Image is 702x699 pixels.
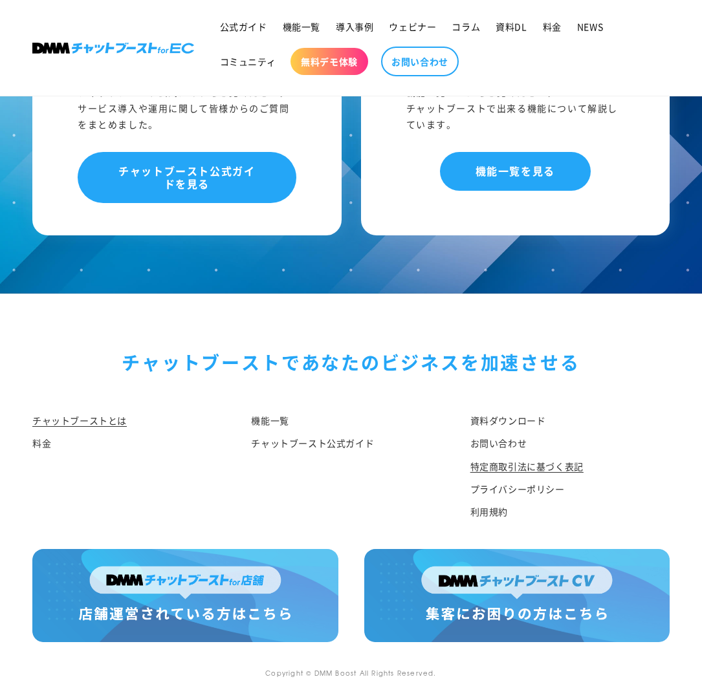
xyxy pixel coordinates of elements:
a: ウェビナー [381,13,444,40]
span: お問い合わせ [391,56,448,67]
img: 集客にお困りの方はこちら [364,549,670,641]
span: NEWS [577,21,603,32]
a: 利用規約 [470,500,508,523]
div: 機能一覧ページをご覧ください。 チャットブーストで出来る機能について解説しています。 [406,84,625,133]
a: お問い合わせ [381,47,459,76]
small: Copyright © DMM Boost All Rights Reserved. [265,668,436,678]
a: 資料DL [488,13,534,40]
a: 公式ガイド [212,13,275,40]
a: コミュニティ [212,48,285,75]
a: 機能一覧 [251,413,289,432]
div: チャットブーストで あなたのビジネスを加速させる [32,346,670,378]
img: 株式会社DMM Boost [32,43,194,54]
a: チャットブーストとは [32,413,127,432]
a: 料金 [32,432,51,455]
a: チャットブースト公式ガイドを見る [78,152,296,202]
span: 資料DL [496,21,527,32]
span: 公式ガイド [220,21,267,32]
span: 機能一覧 [283,21,320,32]
a: プライバシーポリシー [470,478,565,500]
span: 無料デモ体験 [301,56,358,67]
span: ウェビナー [389,21,436,32]
a: NEWS [569,13,611,40]
div: チャットブースト公式ガイドをご覧ください。 サービス導入や運用に関して皆様からのご質問をまとめました。 [78,84,296,133]
a: お問い合わせ [470,432,527,455]
a: 料金 [535,13,569,40]
span: コラム [452,21,480,32]
span: コミュニティ [220,56,277,67]
span: 導入事例 [336,21,373,32]
img: 店舗運営されている方はこちら [32,549,338,641]
a: 資料ダウンロード [470,413,546,432]
a: 導入事例 [328,13,381,40]
a: コラム [444,13,488,40]
a: 特定商取引法に基づく表記 [470,455,584,478]
a: 機能一覧を見る [440,152,591,190]
a: チャットブースト公式ガイド [251,432,374,455]
a: 機能一覧 [275,13,328,40]
a: 無料デモ体験 [291,48,368,75]
span: 料金 [543,21,562,32]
